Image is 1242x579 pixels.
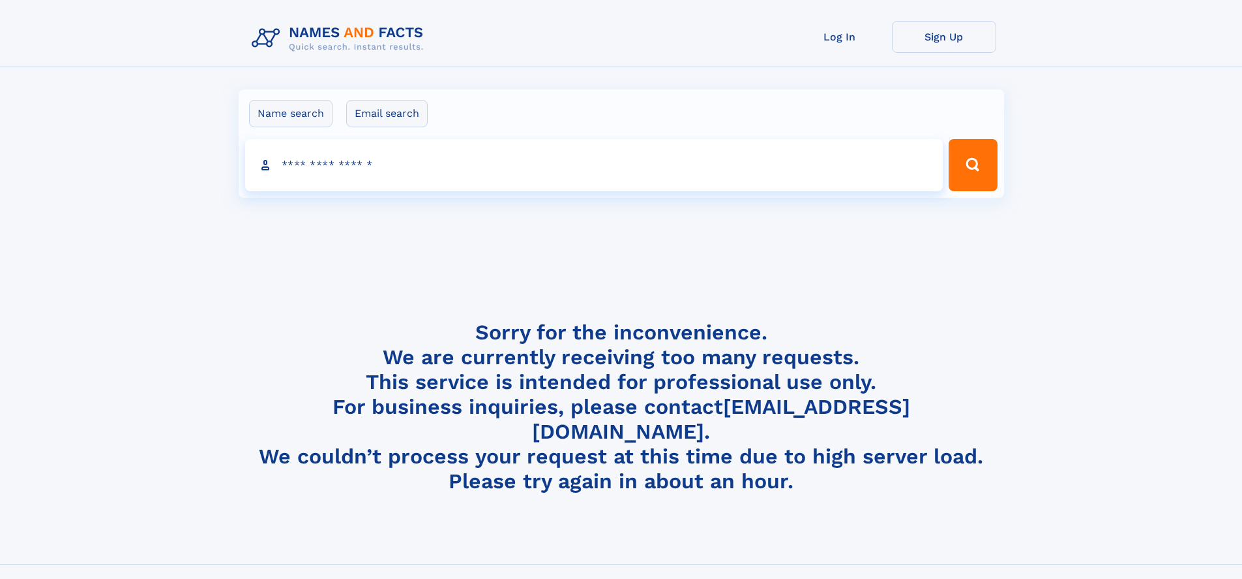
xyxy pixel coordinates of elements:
[346,100,428,127] label: Email search
[892,21,996,53] a: Sign Up
[246,320,996,494] h4: Sorry for the inconvenience. We are currently receiving too many requests. This service is intend...
[245,139,943,191] input: search input
[532,394,910,444] a: [EMAIL_ADDRESS][DOMAIN_NAME]
[249,100,333,127] label: Name search
[246,21,434,56] img: Logo Names and Facts
[788,21,892,53] a: Log In
[949,139,997,191] button: Search Button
